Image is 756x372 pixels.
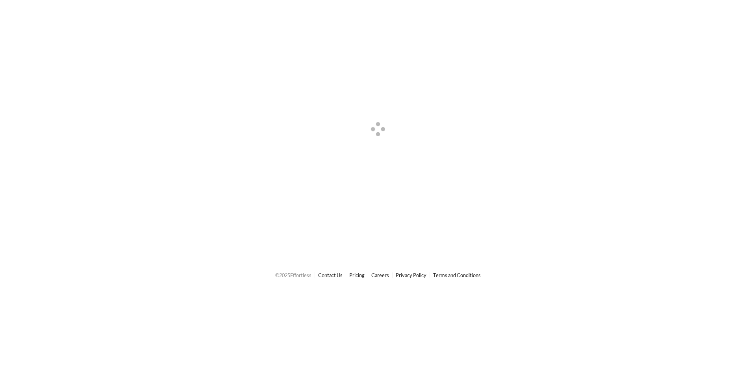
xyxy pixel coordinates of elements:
[318,272,343,278] a: Contact Us
[396,272,426,278] a: Privacy Policy
[275,272,311,278] span: © 2025 Effortless
[433,272,481,278] a: Terms and Conditions
[371,272,389,278] a: Careers
[349,272,365,278] a: Pricing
